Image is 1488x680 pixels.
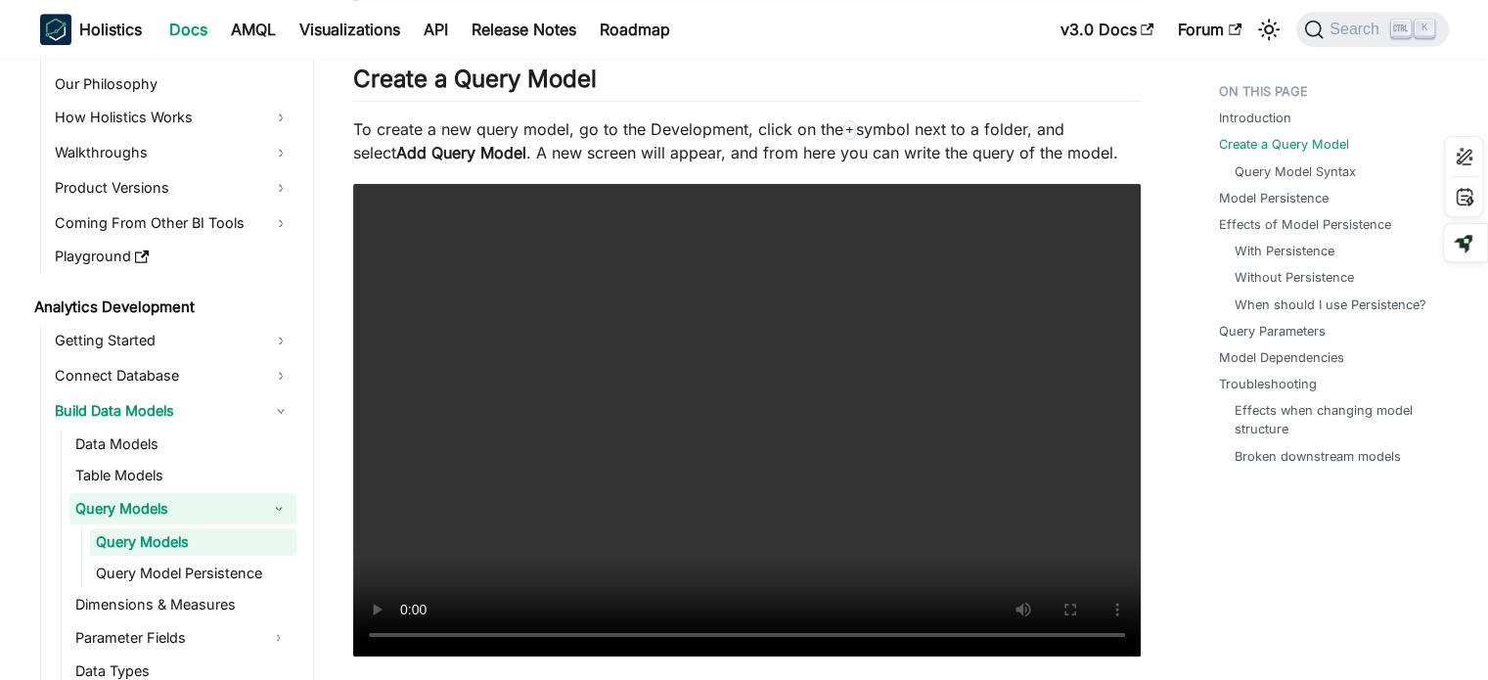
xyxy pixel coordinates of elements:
[288,14,412,45] a: Visualizations
[1296,12,1448,47] button: Search (Ctrl+K)
[79,18,142,41] b: Holistics
[353,184,1141,657] video: Your browser does not support embedding video, but you can .
[49,102,296,133] a: How Holistics Works
[1219,215,1391,234] a: Effects of Model Persistence
[40,14,142,45] a: HolisticsHolistics
[49,360,296,391] a: Connect Database
[49,70,296,98] a: Our Philosophy
[1235,447,1401,466] a: Broken downstream models
[158,14,219,45] a: Docs
[28,294,296,321] a: Analytics Development
[8,8,286,25] div: Outline
[412,14,460,45] a: API
[49,325,296,356] a: Getting Started
[69,462,296,489] a: Table Models
[49,137,296,168] a: Walkthroughs
[1235,268,1354,287] a: Without Persistence
[90,560,296,587] a: Query Model Persistence
[1235,242,1334,260] a: With Persistence
[40,14,71,45] img: Holistics
[1219,109,1291,127] a: Introduction
[69,622,261,654] a: Parameter Fields
[588,14,682,45] a: Roadmap
[69,591,296,618] a: Dimensions & Measures
[1253,14,1285,45] button: Switch between dark and light mode (currently light mode)
[353,117,1141,164] p: To create a new query model, go to the Development, click on the symbol next to a folder, and sel...
[1219,322,1326,340] a: Query Parameters
[29,43,107,60] a: Introduction​
[1235,401,1429,438] a: Effects when changing model structure
[90,528,296,556] a: Query Models
[460,14,588,45] a: Release Notes
[29,113,209,130] a: Effects of Model Persistence​
[29,131,134,148] a: With Persistence​
[1219,135,1349,154] a: Create a Query Model
[1235,162,1356,181] a: Query Model Syntax
[29,96,145,113] a: Model Persistence​
[1324,21,1391,38] span: Search
[49,395,296,427] a: Build Data Models
[1219,375,1317,393] a: Troubleshooting
[1219,348,1344,367] a: Model Dependencies
[261,622,296,654] button: Expand sidebar category 'Parameter Fields'
[1415,20,1434,37] kbd: K
[1219,189,1329,207] a: Model Persistence
[1049,14,1166,45] a: v3.0 Docs
[1235,295,1426,314] a: When should I use Persistence?
[396,143,526,162] strong: Add Query Model
[219,14,288,45] a: AMQL
[49,243,296,270] a: Playground
[69,493,261,524] a: Query Models
[29,61,169,77] a: Create a Query Model​
[49,172,296,204] a: Product Versions
[69,431,296,458] a: Data Models
[1166,14,1253,45] a: Forum
[49,207,296,239] a: Coming From Other BI Tools
[261,493,296,524] button: Collapse sidebar category 'Query Models'
[21,59,314,680] nav: Docs sidebar
[29,78,160,95] a: Query Model Syntax​
[843,120,856,140] code: +
[353,65,1141,102] h2: Create a Query Model
[29,25,106,42] a: Back to Top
